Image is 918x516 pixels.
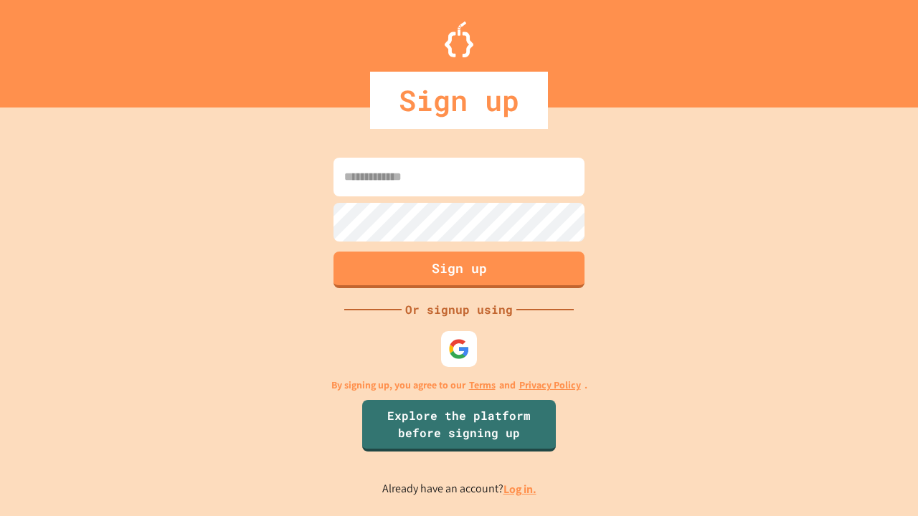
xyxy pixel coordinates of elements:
[362,400,556,451] a: Explore the platform before signing up
[858,459,904,502] iframe: chat widget
[370,72,548,129] div: Sign up
[445,21,473,57] img: Logo.svg
[402,301,516,318] div: Or signup using
[448,338,470,360] img: google-icon.svg
[469,378,496,393] a: Terms
[503,482,536,497] a: Log in.
[799,396,904,457] iframe: chat widget
[333,252,585,288] button: Sign up
[331,378,587,393] p: By signing up, you agree to our and .
[519,378,581,393] a: Privacy Policy
[382,480,536,498] p: Already have an account?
